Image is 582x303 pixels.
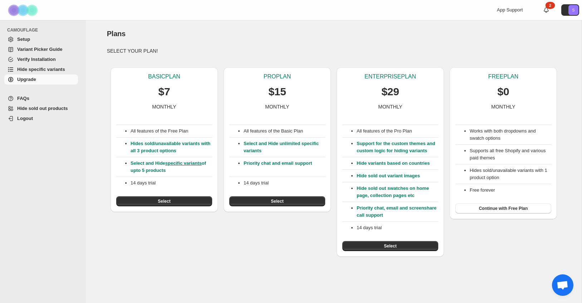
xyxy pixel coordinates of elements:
p: Hide sold out swatches on home page, collection pages etc [357,185,438,199]
p: BASIC PLAN [148,73,180,80]
p: $29 [381,85,399,99]
p: All features of the Free Plan [131,128,212,135]
p: $15 [268,85,286,99]
button: Select [342,241,438,251]
text: S [572,8,574,12]
span: Select [384,243,396,249]
a: Upgrade [4,74,78,85]
a: Verify Installation [4,54,78,64]
span: App Support [497,7,523,13]
a: Setup [4,34,78,44]
span: Logout [17,116,33,121]
p: $0 [498,85,509,99]
a: FAQs [4,93,78,104]
img: Camouflage [6,0,41,20]
span: Continue with Free Plan [479,206,528,211]
div: 2 [546,2,555,9]
span: Variant Picker Guide [17,47,62,52]
span: Select [271,198,283,204]
span: CAMOUFLAGE [7,27,81,33]
li: Hides sold/unavailable variants with 1 product option [470,167,551,181]
p: $7 [158,85,170,99]
span: Avatar with initials S [568,5,578,15]
p: Select and Hide of upto 5 products [131,160,212,174]
li: Supports all free Shopify and various paid themes [470,147,551,162]
p: MONTHLY [378,103,402,110]
a: Logout [4,114,78,124]
button: Select [116,196,212,206]
p: MONTHLY [265,103,289,110]
span: Setup [17,37,30,42]
p: PRO PLAN [264,73,291,80]
li: Free forever [470,187,551,194]
span: Hide specific variants [17,67,65,72]
p: SELECT YOUR PLAN! [107,47,561,54]
p: MONTHLY [491,103,515,110]
a: Hide specific variants [4,64,78,74]
p: ENTERPRISE PLAN [365,73,416,80]
span: Verify Installation [17,57,56,62]
span: Upgrade [17,77,36,82]
p: Select and Hide unlimited specific variants [244,140,325,154]
a: Variant Picker Guide [4,44,78,54]
p: Hides sold/unavailable variants with all 3 product options [131,140,212,154]
button: Continue with Free Plan [455,203,551,213]
p: Support for the custom themes and custom logic for hiding variants [357,140,438,154]
p: MONTHLY [152,103,176,110]
p: Priority chat and email support [244,160,325,174]
p: 14 days trial [244,179,325,187]
p: Priority chat, email and screenshare call support [357,205,438,219]
a: Hide sold out products [4,104,78,114]
p: 14 days trial [357,224,438,231]
a: 2 [543,6,550,14]
p: 14 days trial [131,179,212,187]
p: Hide sold out variant images [357,172,438,179]
a: specific variants [165,160,202,166]
button: Avatar with initials S [561,4,579,16]
span: FAQs [17,96,29,101]
li: Works with both dropdowns and swatch options [470,128,551,142]
p: All features of the Basic Plan [244,128,325,135]
p: FREE PLAN [488,73,518,80]
p: Hide variants based on countries [357,160,438,167]
span: Select [158,198,170,204]
span: Hide sold out products [17,106,68,111]
span: Plans [107,30,126,38]
button: Select [229,196,325,206]
a: Chat öffnen [552,274,573,296]
p: All features of the Pro Plan [357,128,438,135]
